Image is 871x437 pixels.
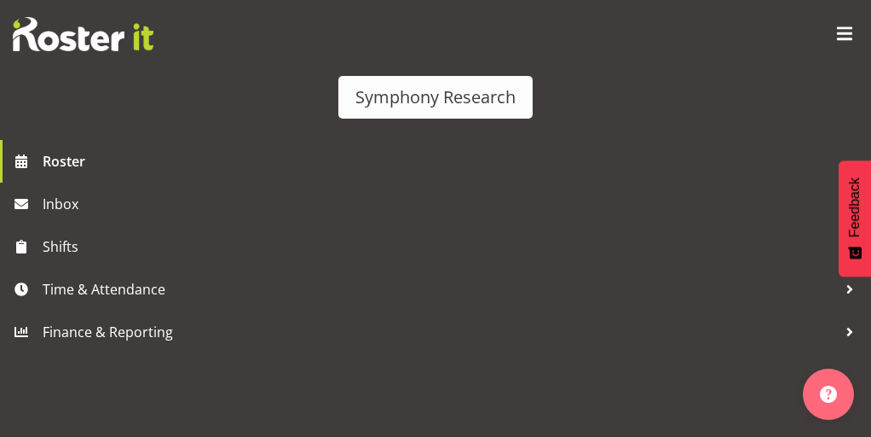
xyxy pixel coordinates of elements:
[847,178,862,237] span: Feedback
[355,84,516,110] div: Symphony Research
[43,149,862,174] span: Roster
[43,191,862,217] span: Inbox
[13,17,153,51] img: Rosterit website logo
[839,160,871,277] button: Feedback - Show survey
[43,319,837,345] span: Finance & Reporting
[43,277,837,302] span: Time & Attendance
[43,234,837,259] span: Shifts
[820,386,837,403] img: help-xxl-2.png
